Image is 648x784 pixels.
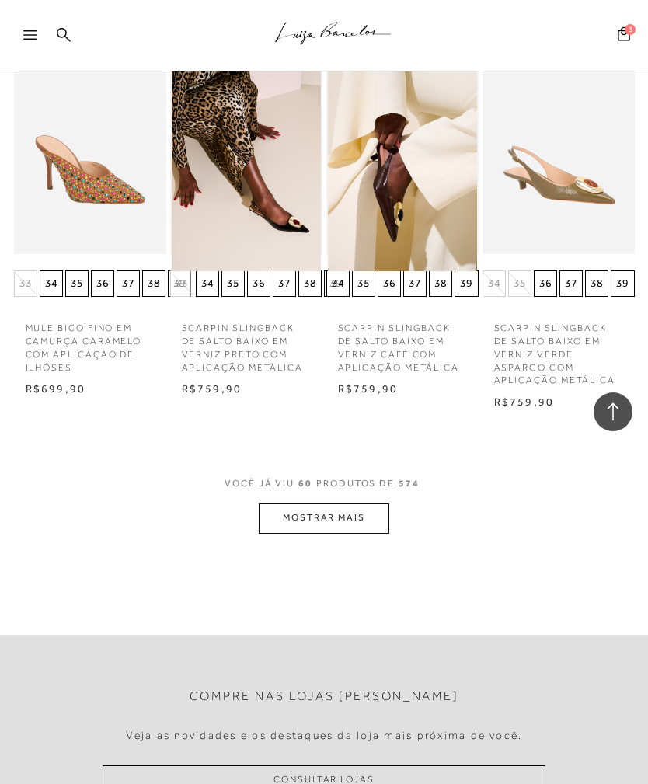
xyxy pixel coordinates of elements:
span: R$759,90 [338,382,399,395]
a: MULE BICO FINO EM CAMURÇA CARAMELO COM APLICAÇÃO DE ILHÓSES MULE BICO FINO EM CAMURÇA CARAMELO CO... [16,47,165,271]
button: 36 [247,270,270,297]
button: 33 [170,270,193,297]
button: 34 [40,270,63,297]
button: 38 [298,270,322,297]
h2: Compre nas lojas [PERSON_NAME] [190,689,459,704]
button: 3 [613,26,635,47]
span: VOCÊ JÁ VIU PRODUTOS DE [225,478,423,489]
button: 38 [429,270,452,297]
button: 36 [534,270,557,297]
a: SCARPIN SLINGBACK DE SALTO BAIXO EM VERNIZ CAFÉ COM APLICAÇÃO METÁLICA SCARPIN SLINGBACK DE SALTO... [328,47,477,271]
a: SCARPIN SLINGBACK DE SALTO BAIXO EM VERNIZ VERDE ASPARGO COM APLICAÇÃO METÁLICA [483,312,635,387]
a: MULE BICO FINO EM CAMURÇA CARAMELO COM APLICAÇÃO DE ILHÓSES [14,312,166,374]
button: 37 [559,270,583,297]
span: R$759,90 [182,382,242,395]
button: 35 [221,270,245,297]
button: 35 [508,270,531,297]
button: MOSTRAR MAIS [259,503,389,533]
button: 34 [326,270,350,297]
a: SCARPIN SLINGBACK DE SALTO BAIXO EM VERNIZ PRETO COM APLICAÇÃO METÁLICA [170,312,322,374]
a: SCARPIN SLINGBACK DE SALTO BAIXO EM VERNIZ PRETO COM APLICAÇÃO METÁLICA SCARPIN SLINGBACK DE SALT... [172,47,321,271]
span: R$699,90 [26,382,86,395]
span: 3 [625,24,636,35]
button: 34 [483,270,506,297]
button: 38 [142,270,165,297]
h4: Veja as novidades e os destaques da loja mais próxima de você. [126,729,523,742]
a: SCARPIN SLINGBACK DE SALTO BAIXO EM VERNIZ CAFÉ COM APLICAÇÃO METÁLICA [326,312,479,374]
span: 574 [399,478,420,489]
button: 36 [378,270,401,297]
span: 60 [298,478,312,489]
button: 35 [352,270,375,297]
button: 37 [273,270,296,297]
img: MULE BICO FINO EM CAMURÇA CARAMELO COM APLICAÇÃO DE ILHÓSES [16,47,165,271]
img: SCARPIN SLINGBACK DE SALTO BAIXO EM VERNIZ PRETO COM APLICAÇÃO METÁLICA [172,47,321,271]
img: SCARPIN SLINGBACK DE SALTO BAIXO EM VERNIZ CAFÉ COM APLICAÇÃO METÁLICA [328,47,477,271]
a: SCARPIN SLINGBACK DE SALTO BAIXO EM VERNIZ VERDE ASPARGO COM APLICAÇÃO METÁLICA SCARPIN SLINGBACK... [484,47,633,271]
button: 34 [196,270,219,297]
button: 37 [403,270,427,297]
button: 37 [117,270,140,297]
button: 39 [611,270,634,297]
img: SCARPIN SLINGBACK DE SALTO BAIXO EM VERNIZ VERDE ASPARGO COM APLICAÇÃO METÁLICA [484,47,633,271]
button: 33 [14,270,37,297]
span: R$759,90 [494,395,555,408]
button: 36 [91,270,114,297]
button: 35 [65,270,89,297]
button: 39 [455,270,478,297]
button: 38 [585,270,608,297]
